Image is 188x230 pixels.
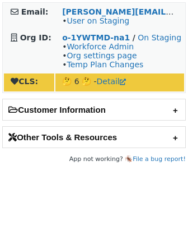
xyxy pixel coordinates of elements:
[62,33,130,42] a: o-1YWTMD-na1
[62,42,143,69] span: • • •
[67,51,137,60] a: Org settings page
[138,33,181,42] a: On Staging
[20,33,51,42] strong: Org ID:
[67,16,129,25] a: User on Staging
[3,127,185,148] h2: Other Tools & Resources
[11,77,38,86] strong: CLS:
[67,60,143,69] a: Temp Plan Changes
[62,16,129,25] span: •
[97,77,126,86] a: Detail
[55,73,184,91] td: 🤔 6 🤔 -
[21,7,49,16] strong: Email:
[2,154,186,165] footer: App not working? 🪳
[67,42,134,51] a: Workforce Admin
[3,99,185,120] h2: Customer Information
[133,33,135,42] strong: /
[133,155,186,163] a: File a bug report!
